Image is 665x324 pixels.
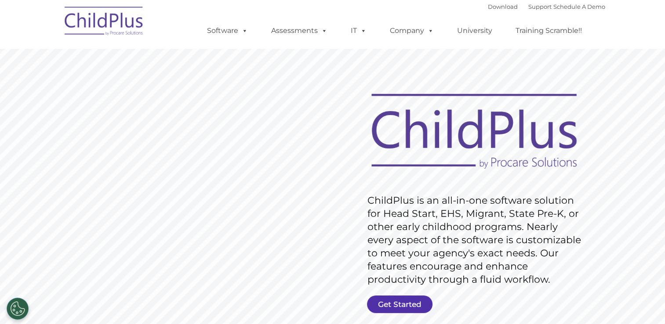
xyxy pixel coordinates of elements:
[367,295,432,313] a: Get Started
[448,22,501,40] a: University
[60,0,148,44] img: ChildPlus by Procare Solutions
[262,22,336,40] a: Assessments
[367,194,585,286] rs-layer: ChildPlus is an all-in-one software solution for Head Start, EHS, Migrant, State Pre-K, or other ...
[488,3,518,10] a: Download
[553,3,605,10] a: Schedule A Demo
[488,3,605,10] font: |
[198,22,257,40] a: Software
[381,22,443,40] a: Company
[7,298,29,320] button: Cookies Settings
[342,22,375,40] a: IT
[528,3,552,10] a: Support
[507,22,591,40] a: Training Scramble!!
